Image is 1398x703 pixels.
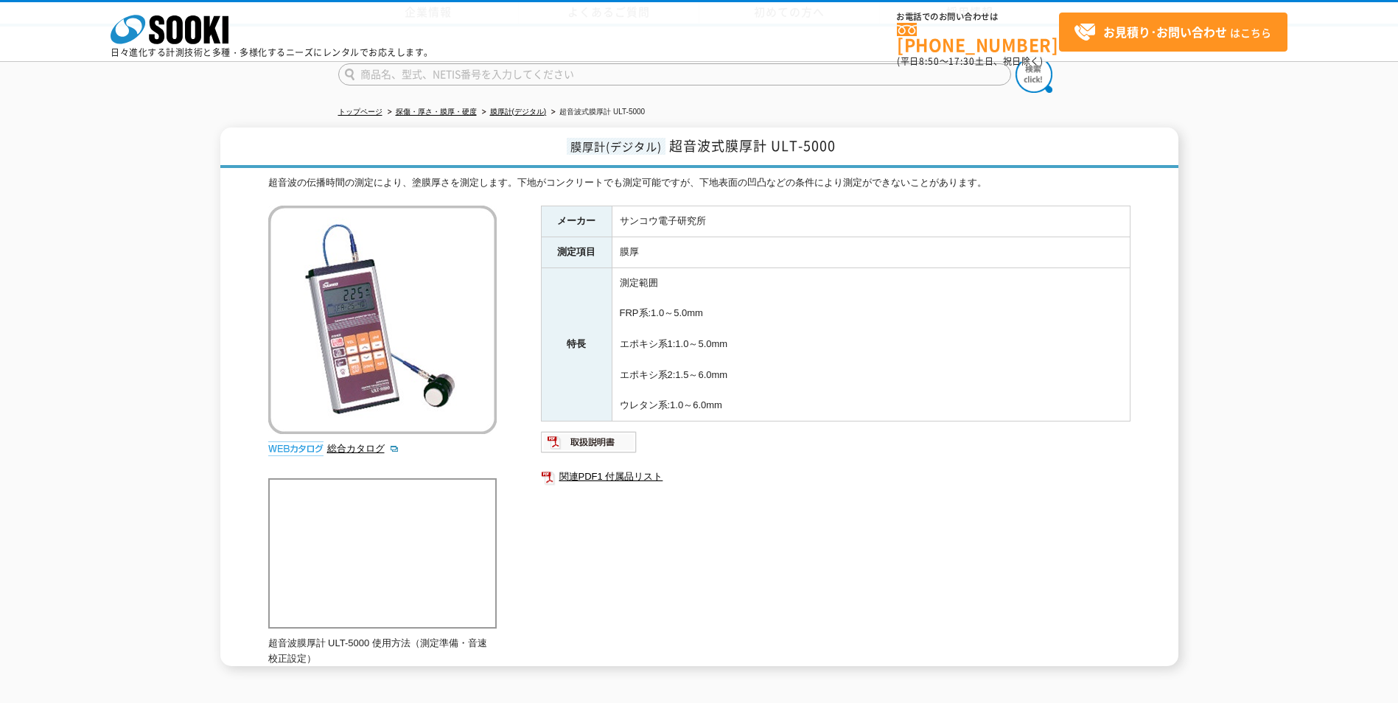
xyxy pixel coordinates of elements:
span: (平日 ～ 土日、祝日除く) [897,55,1043,68]
td: 膜厚 [612,237,1130,267]
input: 商品名、型式、NETIS番号を入力してください [338,63,1011,85]
span: 超音波式膜厚計 ULT-5000 [669,136,836,155]
img: 超音波式膜厚計 ULT-5000 [268,206,497,434]
img: btn_search.png [1016,56,1052,93]
a: 取扱説明書 [541,440,637,451]
a: 総合カタログ [327,443,399,454]
a: [PHONE_NUMBER] [897,23,1059,53]
th: 特長 [541,267,612,421]
a: 関連PDF1 付属品リスト [541,467,1130,486]
img: webカタログ [268,441,324,456]
p: 日々進化する計測技術と多種・多様化するニーズにレンタルでお応えします。 [111,48,433,57]
p: 超音波膜厚計 ULT-5000 使用方法（測定準備・音速校正設定） [268,636,497,667]
a: お見積り･お問い合わせはこちら [1059,13,1287,52]
div: 超音波の伝播時間の測定により、塗膜厚さを測定します。下地がコンクリートでも測定可能ですが、下地表面の凹凸などの条件により測定ができないことがあります。 [268,175,1130,191]
li: 超音波式膜厚計 ULT-5000 [548,105,645,120]
th: 測定項目 [541,237,612,267]
td: 測定範囲 FRP系:1.0～5.0mm エポキシ系1:1.0～5.0mm エポキシ系2:1.5～6.0mm ウレタン系:1.0～6.0mm [612,267,1130,421]
th: メーカー [541,206,612,237]
span: はこちら [1074,21,1271,43]
span: 8:50 [919,55,940,68]
a: トップページ [338,108,382,116]
span: お電話でのお問い合わせは [897,13,1059,21]
a: 膜厚計(デジタル) [490,108,547,116]
a: 探傷・厚さ・膜厚・硬度 [396,108,477,116]
td: サンコウ電子研究所 [612,206,1130,237]
strong: お見積り･お問い合わせ [1103,23,1227,41]
img: 取扱説明書 [541,430,637,454]
span: 17:30 [948,55,975,68]
span: 膜厚計(デジタル) [567,138,665,155]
